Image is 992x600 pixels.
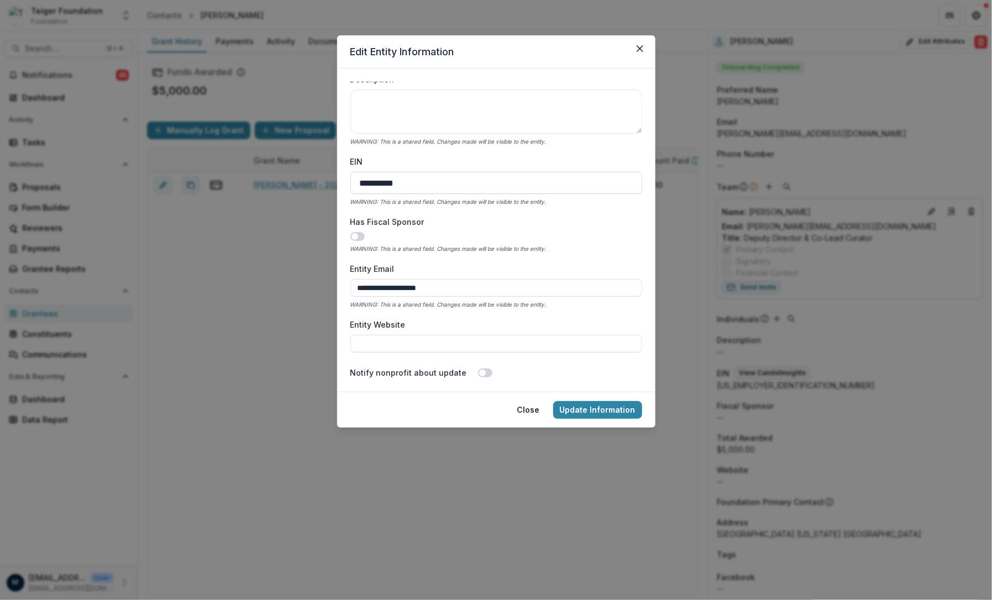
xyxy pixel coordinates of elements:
[350,245,547,252] i: WARNING: This is a shared field. Changes made will be visible to the entity.
[350,357,547,364] i: WARNING: This is a shared field. Changes made will be visible to the entity.
[350,301,547,308] i: WARNING: This is a shared field. Changes made will be visible to the entity.
[350,216,636,228] label: Has Fiscal Sponsor
[553,401,642,419] button: Update Information
[350,263,636,275] label: Entity Email
[337,35,655,69] header: Edit Entity Information
[631,40,649,57] button: Close
[350,319,636,330] label: Entity Website
[350,367,467,378] label: Notify nonprofit about update
[350,156,636,167] label: EIN
[511,401,547,419] button: Close
[350,198,547,205] i: WARNING: This is a shared field. Changes made will be visible to the entity.
[350,138,547,145] i: WARNING: This is a shared field. Changes made will be visible to the entity.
